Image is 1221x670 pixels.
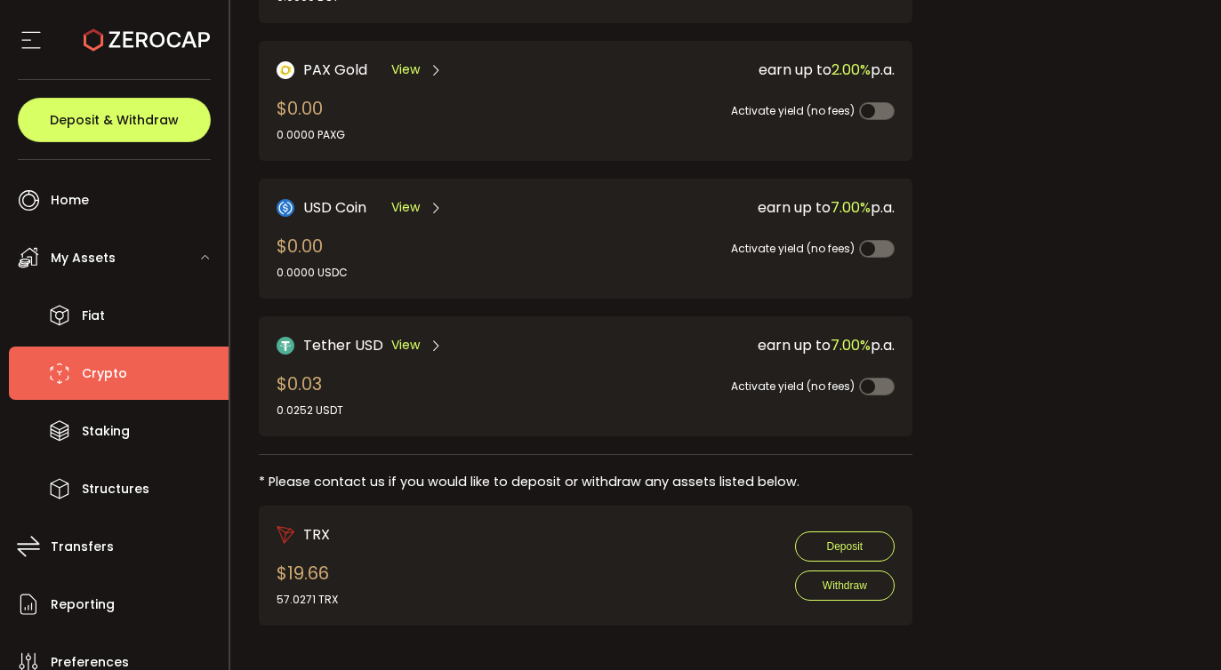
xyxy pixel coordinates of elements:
span: Tether USD [303,334,383,356]
span: Crypto [82,361,127,387]
span: 2.00% [831,60,871,80]
div: 0.0000 USDC [277,265,348,281]
span: View [391,60,420,79]
span: Activate yield (no fees) [731,241,855,256]
span: Fiat [82,303,105,329]
div: earn up to p.a. [590,196,894,219]
img: trx_portfolio.png [277,526,294,544]
div: earn up to p.a. [590,59,894,81]
span: TRX [303,523,330,546]
div: earn up to p.a. [590,334,894,356]
span: Home [51,187,89,213]
span: Withdraw [823,579,867,592]
span: Deposit [827,540,864,553]
span: PAX Gold [303,59,367,81]
span: 7.00% [831,335,871,355]
iframe: Chat Widget [1132,585,1221,670]
button: Deposit & Withdraw [18,98,211,142]
div: 0.0252 USDT [277,403,343,419]
span: Deposit & Withdraw [50,114,179,126]
div: 57.0271 TRX [277,592,338,608]
span: Reporting [51,592,115,618]
div: $0.03 [277,371,343,419]
span: Transfers [51,534,114,560]
button: Deposit [795,531,895,562]
span: Activate yield (no fees) [731,379,855,394]
span: View [391,336,420,355]
div: $0.00 [277,233,348,281]
span: Staking [82,419,130,444]
div: $0.00 [277,95,345,143]
span: 7.00% [831,197,871,218]
span: My Assets [51,245,116,271]
button: Withdraw [795,570,895,601]
span: View [391,198,420,217]
span: Activate yield (no fees) [731,103,855,118]
span: Structures [82,476,149,502]
img: PAX Gold [277,61,294,79]
img: Tether USD [277,337,294,355]
div: $19.66 [277,560,338,608]
img: USD Coin [277,199,294,217]
div: 0.0000 PAXG [277,127,345,143]
span: USD Coin [303,196,366,219]
div: * Please contact us if you would like to deposit or withdraw any assets listed below. [259,473,912,491]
